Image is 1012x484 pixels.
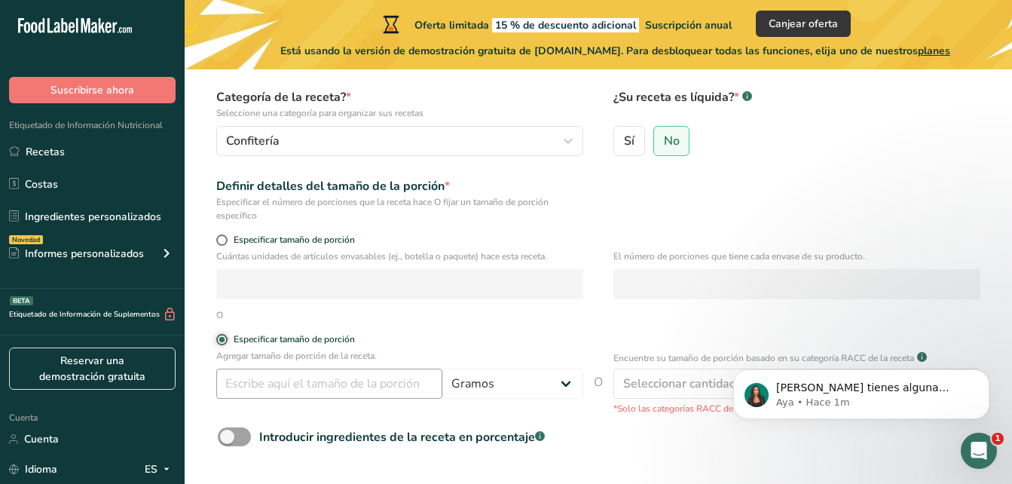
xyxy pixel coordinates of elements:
p: El número de porciones que tiene cada envase de su producto. [613,250,980,263]
p: Seleccione una categoría para organizar sus recetas [216,106,583,120]
span: 15 % de descuento adicional [492,18,639,32]
button: Suscribirse ahora [9,77,176,103]
font: ¿Su receta es líquida? [613,89,734,106]
iframe: Intercom notifications mensaje [711,338,1012,443]
div: BETA [10,296,33,305]
button: Confitería [216,126,583,156]
p: Encuentre su tamaño de porción basado en su categoría RACC de la receta [613,351,914,365]
input: Escribe aquí el tamaño de la porción [216,369,442,399]
font: Informes personalizados [25,246,144,262]
p: Cuántas unidades de artículos envasables (ej., botella o paquete) hace esta receta. [216,250,583,263]
font: Ingredientes personalizados [25,209,161,225]
span: No [664,133,680,149]
div: Especificar tamaño de porción [234,334,355,345]
span: Suscripción anual [645,18,732,32]
font: Categoría de la receta? [216,89,346,106]
div: Especificar el número de porciones que la receta hace O fijar un tamaño de porción específico [216,195,583,222]
font: Idioma [25,461,57,477]
button: Canjear oferta [756,11,851,37]
span: Suscribirse ahora [50,82,134,98]
font: Costas [25,176,58,192]
font: Está usando la versión de demostración gratuita de [DOMAIN_NAME]. Para desbloquear todas las func... [280,44,950,58]
font: Cuenta [24,431,59,447]
a: Reservar una demostración gratuita [9,348,176,390]
div: O [216,308,223,322]
div: Novedad [9,235,43,244]
font: Definir detalles del tamaño de la porción [216,178,445,195]
span: Canjear oferta [769,16,838,32]
font: Oferta limitada [414,18,732,32]
span: Especificar tamaño de porción [228,234,355,246]
font: ES [145,461,157,477]
span: Sí [624,133,634,149]
span: O [594,373,603,415]
div: Seleccionar cantidad de referencia FDA [623,375,839,393]
span: Confitería [226,132,280,150]
span: 1 [992,433,1004,445]
p: Agregar tamaño de porción de la receta. [216,349,583,363]
font: Recetas [26,144,65,160]
font: Etiquetado de Información de Suplementos [9,309,160,320]
p: *Solo las categorías RACC de FDA están disponibles actualmente [613,402,980,415]
iframe: Intercom live chat [961,433,997,469]
font: Introducir ingredientes de la receta en porcentaje [259,429,535,446]
span: planes [918,44,950,58]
